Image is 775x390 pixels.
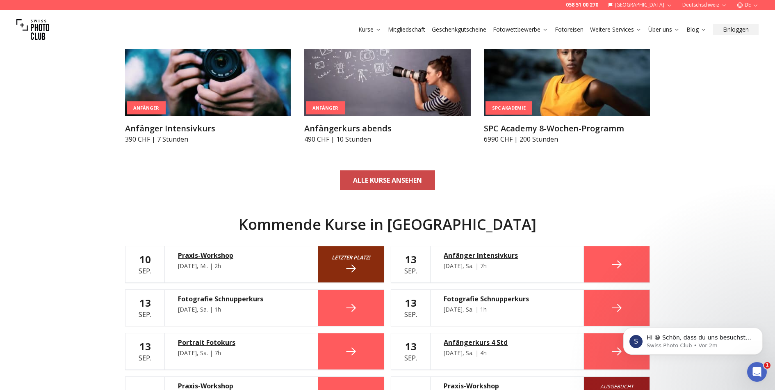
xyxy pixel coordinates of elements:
[552,24,587,35] button: Fotoreisen
[590,25,642,34] a: Weitere Services
[125,23,291,116] img: Anfänger Intensivkurs
[404,296,417,319] div: Sep.
[444,294,570,304] a: Fotografie Schnupperkurs
[493,25,548,34] a: Fotowettbewerbe
[355,24,385,35] button: Kurse
[139,252,151,266] b: 10
[388,25,425,34] a: Mitgliedschaft
[125,134,291,144] p: 390 CHF | 7 Stunden
[178,294,305,304] a: Fotografie Schnupperkurs
[304,23,470,144] a: Anfängerkurs abendsAnfängerAnfängerkurs abends490 CHF | 10 Stunden
[340,170,435,190] a: ALLE KURSE ANSEHEN
[332,254,370,262] small: Letzter platz!
[178,262,305,270] div: [DATE], Mi. | 2h
[139,340,151,353] b: 13
[444,262,570,270] div: [DATE], Sa. | 7h
[125,23,291,144] a: Anfänger IntensivkursAnfängerAnfänger Intensivkurs390 CHF | 7 Stunden
[747,362,767,382] iframe: Intercom live chat
[555,25,584,34] a: Fotoreisen
[306,101,345,115] div: Anfänger
[444,337,570,347] a: Anfängerkurs 4 Std
[444,305,570,314] div: [DATE], Sa. | 1h
[178,337,305,347] a: Portrait Fotokurs
[139,296,151,310] b: 13
[683,24,710,35] button: Blog
[486,101,532,115] div: SPC Akademie
[405,340,417,353] b: 13
[139,253,151,276] div: Sep.
[611,310,775,368] iframe: Intercom notifications Nachricht
[304,23,470,116] img: Anfängerkurs abends
[686,25,707,34] a: Blog
[648,25,680,34] a: Über uns
[444,349,570,357] div: [DATE], Sa. | 4h
[405,252,417,266] b: 13
[127,101,166,115] div: Anfänger
[358,25,381,34] a: Kurse
[645,24,683,35] button: Über uns
[125,123,291,134] h3: Anfänger Intensivkurs
[178,250,305,260] a: Praxis-Workshop
[405,296,417,310] b: 13
[432,25,486,34] a: Geschenkgutscheine
[484,134,650,144] p: 6990 CHF | 200 Stunden
[178,305,305,314] div: [DATE], Sa. | 1h
[16,13,49,46] img: Swiss photo club
[484,123,650,134] h3: SPC Academy 8-Wochen-Programm
[484,23,650,116] img: SPC Academy 8-Wochen-Programm
[353,175,422,185] b: ALLE KURSE ANSEHEN
[318,246,384,282] a: Letzter platz!
[139,340,151,363] div: Sep.
[444,250,570,260] a: Anfänger Intensivkurs
[484,23,650,144] a: SPC Academy 8-Wochen-ProgrammSPC AkademieSPC Academy 8-Wochen-Programm6990 CHF | 200 Stunden
[764,362,770,369] span: 1
[304,134,470,144] p: 490 CHF | 10 Stunden
[490,24,552,35] button: Fotowettbewerbe
[385,24,429,35] button: Mitgliedschaft
[587,24,645,35] button: Weitere Services
[404,340,417,363] div: Sep.
[713,24,759,35] button: Einloggen
[125,216,650,233] h2: Kommende Kurse in [GEOGRAPHIC_DATA]
[304,123,470,134] h3: Anfängerkurs abends
[597,383,636,390] i: Ausgebucht
[429,24,490,35] button: Geschenkgutscheine
[139,296,151,319] div: Sep.
[404,253,417,276] div: Sep.
[178,349,305,357] div: [DATE], Sa. | 7h
[566,2,598,8] a: 058 51 00 270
